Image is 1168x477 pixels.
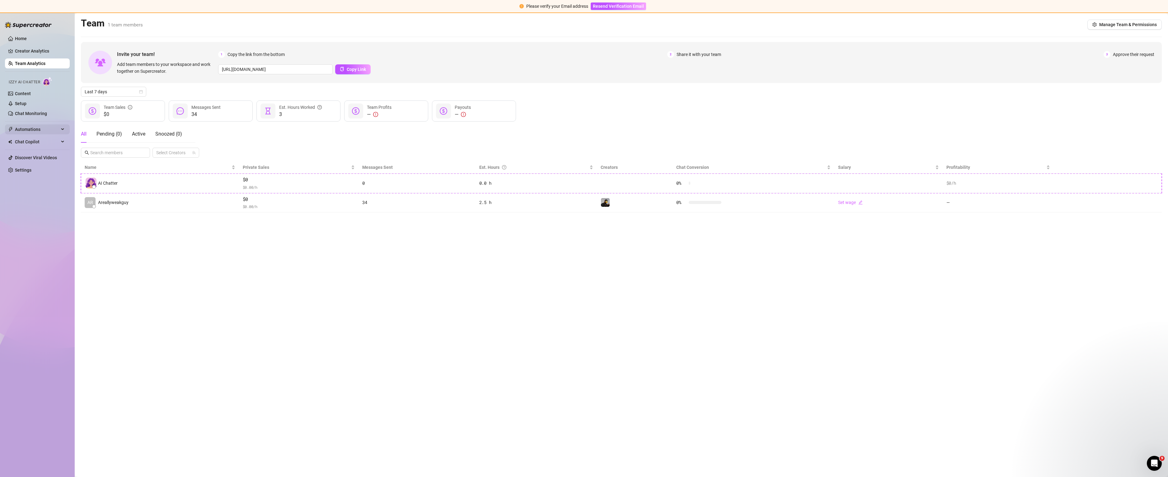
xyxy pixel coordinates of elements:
div: 2.5 h [479,199,593,206]
span: $0 [243,196,355,203]
a: Content [15,91,31,96]
span: dollar-circle [89,107,96,115]
a: Settings [15,168,31,173]
div: 0.0 h [479,180,593,187]
span: Copy Link [347,67,366,72]
h2: Team [81,17,143,29]
button: Copy Link [335,64,371,74]
span: Team Profits [367,105,392,110]
span: exclamation-circle [519,4,524,8]
div: — [455,111,471,118]
span: 9 [1160,456,1165,461]
div: Please verify your Email address [526,3,588,10]
span: Areallyweakguy [98,199,129,206]
button: Resend Verification Email [591,2,646,10]
div: $0 /h [946,180,1050,187]
a: Chat Monitoring [15,111,47,116]
span: search [85,151,89,155]
span: info-circle [128,104,132,111]
img: izzy-ai-chatter-avatar-DDCN_rTZ.svg [86,178,96,188]
span: Invite your team! [117,50,218,58]
input: Search members [90,149,141,156]
span: Izzy AI Chatter [9,79,40,85]
span: question-circle [502,164,506,171]
img: logo-BBDzfeDw.svg [5,22,52,28]
span: edit [858,200,863,205]
a: Setup [15,101,26,106]
span: message [176,107,184,115]
th: Creators [597,161,673,174]
button: Manage Team & Permissions [1087,20,1162,30]
span: calendar [139,90,143,94]
a: Set wageedit [838,200,863,205]
span: Private Sales [243,165,269,170]
img: Areallyweakguy [601,198,610,207]
div: 34 [362,199,471,206]
span: AR [87,199,93,206]
span: Manage Team & Permissions [1099,22,1157,27]
span: 1 team members [108,22,143,28]
span: thunderbolt [8,127,13,132]
span: setting [1092,22,1097,27]
div: Pending ( 0 ) [96,130,122,138]
div: Est. Hours Worked [279,104,322,111]
span: 2 [667,51,674,58]
span: dollar-circle [352,107,359,115]
span: exclamation-circle [373,112,378,117]
a: Home [15,36,27,41]
iframe: Intercom live chat [1147,456,1162,471]
span: Chat Conversion [676,165,709,170]
span: 0 % [676,180,686,187]
div: — [367,111,392,118]
a: Discover Viral Videos [15,155,57,160]
span: 3 [279,111,322,118]
span: Name [85,164,230,171]
span: 3 [1104,51,1110,58]
a: Team Analytics [15,61,45,66]
img: AI Chatter [43,77,52,86]
span: Snoozed ( 0 ) [155,131,182,137]
td: — [943,193,1054,213]
span: copy [340,67,344,71]
span: hourglass [264,107,272,115]
span: dollar-circle [440,107,447,115]
span: Salary [838,165,851,170]
a: Creator Analytics [15,46,65,56]
span: Payouts [455,105,471,110]
span: Profitability [946,165,970,170]
span: question-circle [317,104,322,111]
span: Add team members to your workspace and work together on Supercreator. [117,61,216,75]
span: AI Chatter [98,180,118,187]
span: $0 [243,176,355,183]
span: team [192,151,196,155]
span: $ 0.00 /h [243,203,355,210]
span: Last 7 days [85,87,143,96]
span: 1 [218,51,225,58]
span: $0 [104,111,132,118]
span: 34 [191,111,221,118]
span: Automations [15,124,59,134]
span: Messages Sent [191,105,221,110]
span: $ 0.00 /h [243,184,355,190]
div: Est. Hours [479,164,589,171]
span: 0 % [676,199,686,206]
div: 0 [362,180,471,187]
span: Chat Copilot [15,137,59,147]
span: Resend Verification Email [593,4,644,9]
span: Approve their request [1113,51,1154,58]
th: Name [81,161,239,174]
span: Share it with your team [677,51,721,58]
span: exclamation-circle [461,112,466,117]
div: Team Sales [104,104,132,111]
span: Copy the link from the bottom [228,51,285,58]
span: Active [132,131,145,137]
span: Messages Sent [362,165,393,170]
div: All [81,130,87,138]
img: Chat Copilot [8,140,12,144]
